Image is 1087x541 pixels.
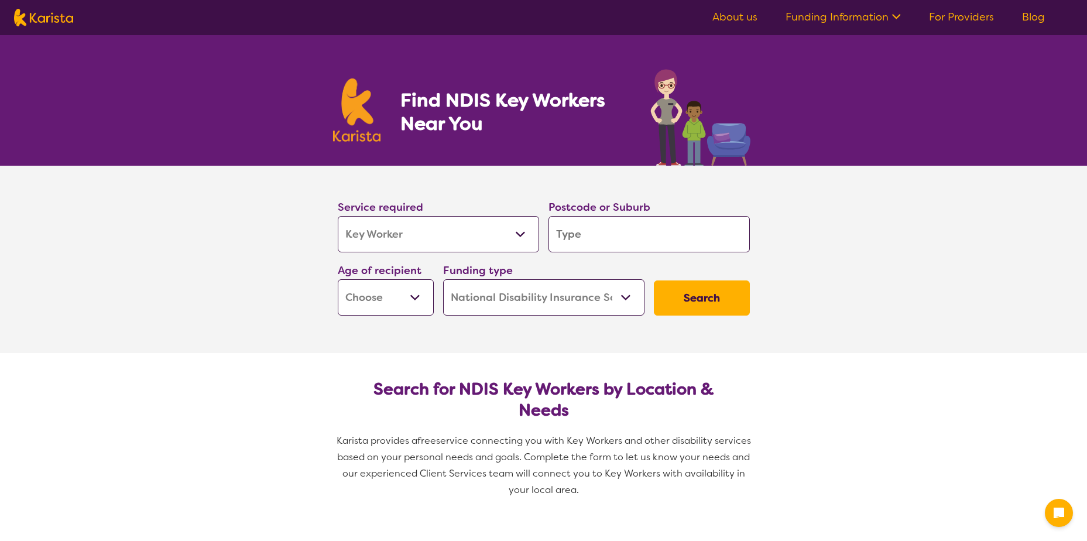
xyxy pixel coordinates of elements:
[548,200,650,214] label: Postcode or Suburb
[14,9,73,26] img: Karista logo
[1022,10,1045,24] a: Blog
[712,10,757,24] a: About us
[338,200,423,214] label: Service required
[333,78,381,142] img: Karista logo
[400,88,627,135] h1: Find NDIS Key Workers Near You
[929,10,994,24] a: For Providers
[786,10,901,24] a: Funding Information
[417,434,436,447] span: free
[337,434,417,447] span: Karista provides a
[443,263,513,278] label: Funding type
[338,263,421,278] label: Age of recipient
[647,63,755,166] img: key-worker
[654,280,750,316] button: Search
[337,434,753,496] span: service connecting you with Key Workers and other disability services based on your personal need...
[347,379,740,421] h2: Search for NDIS Key Workers by Location & Needs
[548,216,750,252] input: Type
